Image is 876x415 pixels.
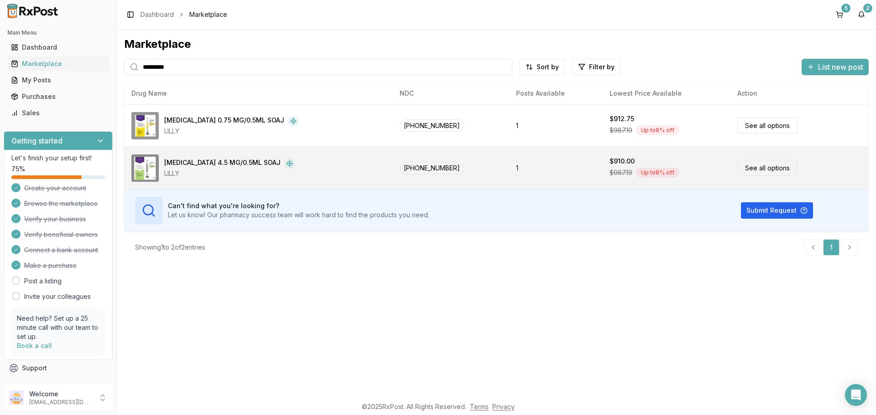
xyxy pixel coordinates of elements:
[610,157,635,166] div: $910.00
[11,59,105,68] div: Marketplace
[11,92,105,101] div: Purchases
[29,399,93,406] p: [EMAIL_ADDRESS][DOMAIN_NAME]
[737,118,798,133] a: See all options
[4,56,113,71] button: Marketplace
[845,384,867,406] div: Open Intercom Messenger
[7,29,109,36] h2: Main Menu
[492,403,515,410] a: Privacy
[832,7,847,22] button: 5
[589,62,615,72] span: Filter by
[24,199,98,208] span: Browse the marketplace
[636,125,679,135] div: Up to 8 % off
[11,43,105,52] div: Dashboard
[4,106,113,120] button: Sales
[7,72,109,88] a: My Posts
[11,108,105,118] div: Sales
[29,389,93,399] p: Welcome
[11,135,63,146] h3: Getting started
[805,239,858,256] nav: pagination
[841,4,850,13] div: 5
[24,230,98,239] span: Verify beneficial owners
[400,162,464,174] span: [PHONE_NUMBER]
[4,89,113,104] button: Purchases
[168,210,429,220] p: Let us know! Our pharmacy success team will work hard to find the products you need.
[24,184,86,193] span: Create your account
[24,292,91,301] a: Invite your colleagues
[520,59,565,75] button: Sort by
[636,168,679,178] div: Up to 8 % off
[802,59,869,75] button: List new post
[537,62,559,72] span: Sort by
[135,243,205,252] div: Showing 1 to 2 of 2 entries
[737,160,798,176] a: See all options
[509,104,602,147] td: 1
[4,40,113,55] button: Dashboard
[141,10,174,19] a: Dashboard
[509,147,602,189] td: 1
[392,82,509,104] th: NDC
[11,164,25,174] span: 75 %
[741,202,813,219] button: Submit Request
[9,390,24,405] img: User avatar
[823,239,839,256] a: 1
[124,82,392,104] th: Drug Name
[164,158,281,169] div: [MEDICAL_DATA] 4.5 MG/0.5ML SOAJ
[24,246,98,255] span: Connect a bank account
[730,82,869,104] th: Action
[17,342,52,349] a: Book a call
[400,119,464,132] span: [PHONE_NUMBER]
[509,82,602,104] th: Posts Available
[802,63,869,72] a: List new post
[863,4,872,13] div: 2
[131,112,159,139] img: Trulicity 0.75 MG/0.5ML SOAJ
[7,56,109,72] a: Marketplace
[24,261,77,270] span: Make a purchase
[141,10,227,19] nav: breadcrumb
[11,154,105,163] p: Let's finish your setup first!
[189,10,227,19] span: Marketplace
[854,7,869,22] button: 2
[164,116,284,127] div: [MEDICAL_DATA] 0.75 MG/0.5ML SOAJ
[7,105,109,121] a: Sales
[22,380,53,389] span: Feedback
[164,169,295,178] div: LILLY
[7,39,109,56] a: Dashboard
[818,61,863,72] span: List new post
[610,114,634,123] div: $912.75
[470,403,489,410] a: Terms
[11,76,105,85] div: My Posts
[124,37,869,51] div: Marketplace
[7,88,109,105] a: Purchases
[131,154,159,182] img: Trulicity 4.5 MG/0.5ML SOAJ
[24,215,86,224] span: Verify your business
[168,201,429,210] h3: Can't find what you're looking for?
[4,73,113,87] button: My Posts
[17,314,99,341] p: Need help? Set up a 25 minute call with our team to set up.
[602,82,730,104] th: Lowest Price Available
[572,59,620,75] button: Filter by
[4,376,113,393] button: Feedback
[4,4,62,18] img: RxPost Logo
[24,277,62,286] a: Post a listing
[164,127,299,136] div: LILLY
[4,360,113,376] button: Support
[610,126,632,135] span: $987.19
[610,168,632,177] span: $987.19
